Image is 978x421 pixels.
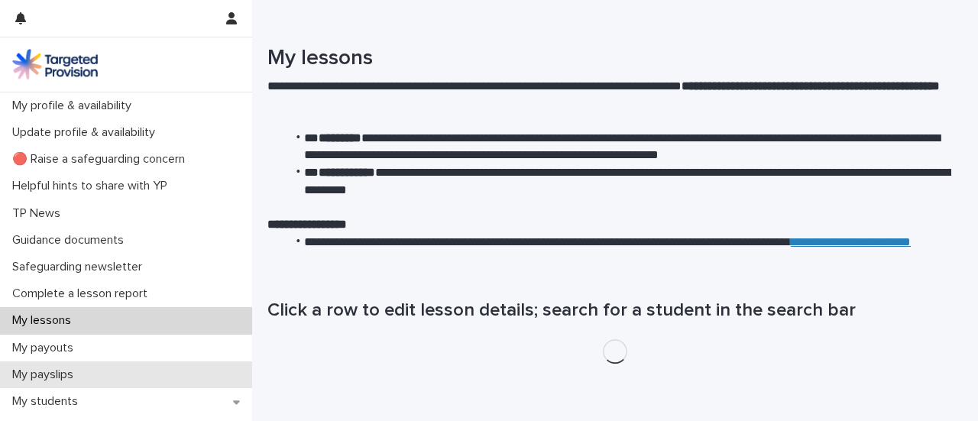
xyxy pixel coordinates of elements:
p: 🔴 Raise a safeguarding concern [6,152,197,167]
p: TP News [6,206,73,221]
p: My payouts [6,341,86,355]
p: Helpful hints to share with YP [6,179,180,193]
p: My payslips [6,368,86,382]
p: Complete a lesson report [6,287,160,301]
h1: My lessons [267,46,951,72]
p: My profile & availability [6,99,144,113]
p: My lessons [6,313,83,328]
p: My students [6,394,90,409]
p: Update profile & availability [6,125,167,140]
p: Safeguarding newsletter [6,260,154,274]
p: Guidance documents [6,233,136,248]
h1: Click a row to edit lesson details; search for a student in the search bar [267,300,963,322]
img: M5nRWzHhSzIhMunXDL62 [12,49,98,79]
